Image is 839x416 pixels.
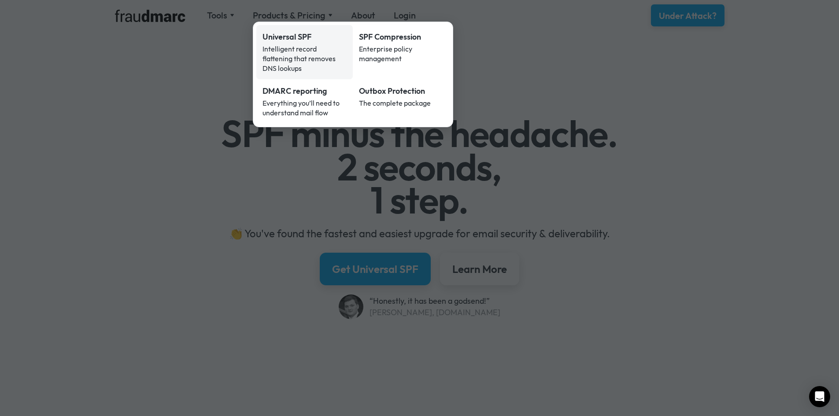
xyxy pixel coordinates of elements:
[262,31,347,43] div: Universal SPF
[256,25,353,79] a: Universal SPFIntelligent record flattening that removes DNS lookups
[353,25,450,79] a: SPF CompressionEnterprise policy management
[359,31,444,43] div: SPF Compression
[359,44,444,63] div: Enterprise policy management
[262,44,347,73] div: Intelligent record flattening that removes DNS lookups
[809,386,830,407] div: Open Intercom Messenger
[353,79,450,124] a: Outbox ProtectionThe complete package
[253,22,453,127] nav: Products & Pricing
[359,98,444,108] div: The complete package
[262,85,347,97] div: DMARC reporting
[256,79,353,124] a: DMARC reportingEverything you’ll need to understand mail flow
[359,85,444,97] div: Outbox Protection
[262,98,347,118] div: Everything you’ll need to understand mail flow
